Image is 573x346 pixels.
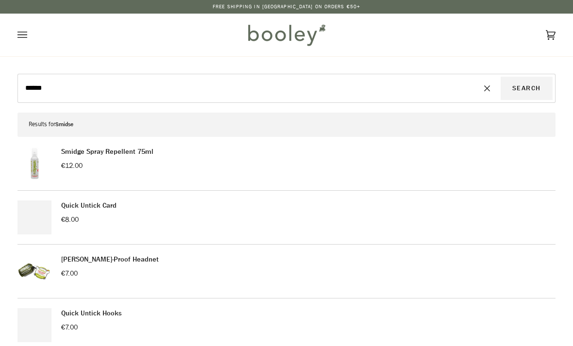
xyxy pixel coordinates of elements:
a: Quick Untick Card [61,201,117,210]
span: €7.00 [61,323,78,332]
a: [PERSON_NAME]-Proof Headnet [61,255,159,264]
span: €8.00 [61,215,79,224]
p: Results for [29,118,544,131]
img: Smidge Spray Repellent 75ml - Booley Galway [17,147,51,181]
a: Smidge Quick Untick Hooks - Booley Galway [17,308,51,342]
img: Booley [244,21,329,49]
button: Open menu [17,14,47,56]
a: Smidge Spray Repellent 75ml [61,147,153,156]
span: €7.00 [61,269,78,278]
button: Reset [474,77,500,100]
a: Smidge Quick Untick Card - Booley Galway [17,200,51,234]
button: Search [501,77,553,100]
span: Smidse [55,120,73,129]
p: Free Shipping in [GEOGRAPHIC_DATA] on Orders €50+ [213,3,360,11]
input: Search our store [20,77,474,100]
a: Quick Untick Hooks [61,309,122,318]
span: €12.00 [61,161,83,170]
